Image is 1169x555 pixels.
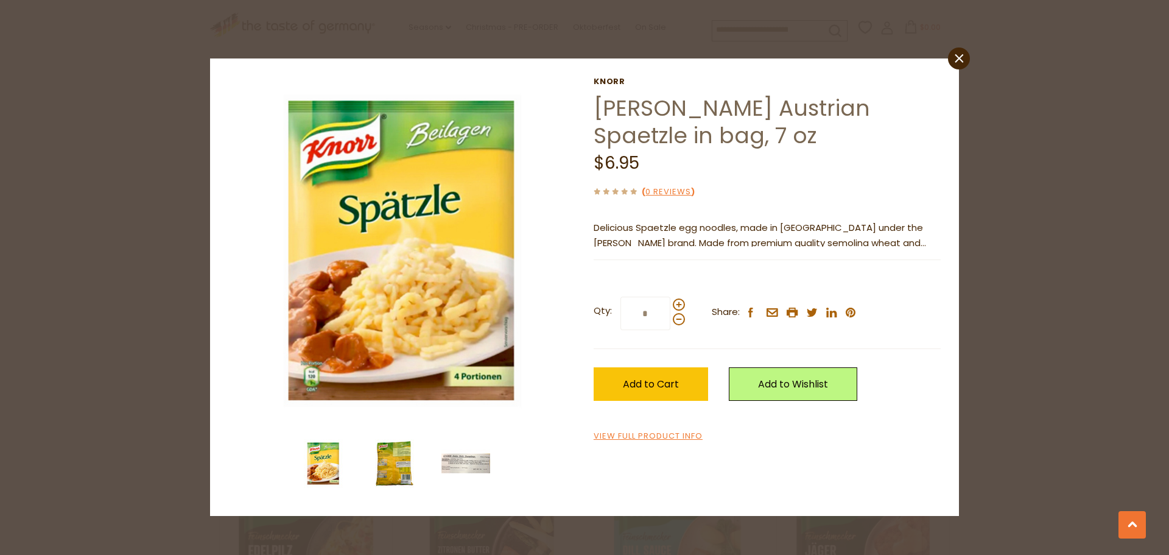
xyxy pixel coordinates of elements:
[645,186,691,199] a: 0 Reviews
[712,305,740,320] span: Share:
[729,367,857,401] a: Add to Wishlist
[594,430,703,443] a: View Full Product Info
[228,77,576,425] img: Knorr Austrian Spaetzle in bag, 7 oz
[441,439,490,488] img: Knorr Austrian Spaetzle in bag, 7 oz
[594,367,708,401] button: Add to Cart
[594,151,639,175] span: $6.95
[623,377,679,391] span: Add to Cart
[370,439,419,488] img: Knorr Austrian Spaetzle in bag, 7 oz
[594,77,941,87] a: Knorr
[594,93,870,151] a: [PERSON_NAME] Austrian Spaetzle in bag, 7 oz
[299,439,348,488] img: Knorr Austrian Spaetzle in bag, 7 oz
[642,186,695,197] span: ( )
[620,297,670,330] input: Qty:
[594,221,941,251] p: Delicious Spaetzle egg noodles, made in [GEOGRAPHIC_DATA] under the [PERSON_NAME] brand. Made fro...
[594,303,612,319] strong: Qty:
